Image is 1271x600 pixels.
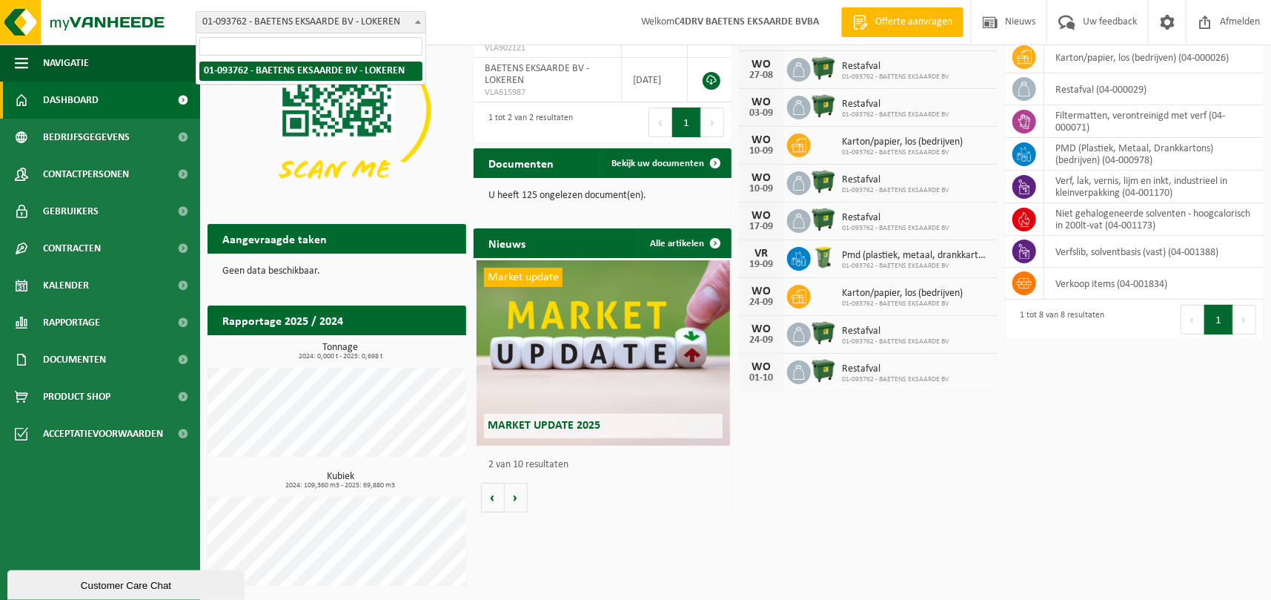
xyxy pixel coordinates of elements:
[841,7,963,37] a: Offerte aanvragen
[215,482,466,489] span: 2024: 109,360 m3 - 2025: 69,880 m3
[842,186,949,195] span: 01-093762 - BAETENS EKSAARDE BV
[638,228,730,258] a: Alle artikelen
[43,193,99,230] span: Gebruikers
[43,156,129,193] span: Contactpersonen
[842,326,949,337] span: Restafval
[842,99,949,111] span: Restafval
[222,266,451,277] p: Geen data beschikbaar.
[701,108,724,137] button: Next
[746,373,776,383] div: 01-10
[842,262,990,271] span: 01-093762 - BAETENS EKSAARDE BV
[746,172,776,184] div: WO
[1233,305,1256,334] button: Next
[811,169,836,194] img: WB-1100-HPE-GN-01
[208,306,358,334] h2: Rapportage 2025 / 2024
[485,63,589,86] span: BAETENS EKSAARDE BV - LOKEREN
[674,16,819,27] strong: C4DRV BAETENS EKSAARDE BVBA
[481,483,505,512] button: Vorige
[811,358,836,383] img: WB-1100-HPE-GN-01
[746,361,776,373] div: WO
[842,148,963,157] span: 01-093762 - BAETENS EKSAARDE BV
[842,337,949,346] span: 01-093762 - BAETENS EKSAARDE BV
[1181,305,1204,334] button: Previous
[1044,73,1264,105] td: restafval (04-000029)
[746,59,776,70] div: WO
[43,82,99,119] span: Dashboard
[648,108,672,137] button: Previous
[43,267,89,304] span: Kalender
[208,224,342,253] h2: Aangevraagde taken
[43,415,163,452] span: Acceptatievoorwaarden
[872,15,956,30] span: Offerte aanvragen
[43,304,100,341] span: Rapportage
[1044,138,1264,171] td: PMD (Plastiek, Metaal, Drankkartons) (bedrijven) (04-000978)
[746,286,776,297] div: WO
[1012,303,1104,336] div: 1 tot 8 van 8 resultaten
[215,472,466,489] h3: Kubiek
[488,191,717,201] p: U heeft 125 ongelezen document(en).
[215,343,466,360] h3: Tonnage
[842,212,949,224] span: Restafval
[842,250,990,262] span: Pmd (plastiek, metaal, drankkartons) (bedrijven)
[7,567,248,600] iframe: chat widget
[43,119,130,156] span: Bedrijfsgegevens
[1044,236,1264,268] td: verfslib, solventbasis (vast) (04-001388)
[1044,171,1264,203] td: verf, lak, vernis, lijm en inkt, industrieel in kleinverpakking (04-001170)
[811,207,836,232] img: WB-1100-HPE-GN-01
[746,210,776,222] div: WO
[484,268,563,287] span: Market update
[746,222,776,232] div: 17-09
[842,73,949,82] span: 01-093762 - BAETENS EKSAARDE BV
[746,323,776,335] div: WO
[1044,105,1264,138] td: filtermatten, verontreinigd met verf (04-000071)
[1204,305,1233,334] button: 1
[488,420,600,432] span: Market update 2025
[196,12,425,33] span: 01-093762 - BAETENS EKSAARDE BV - LOKEREN
[842,300,963,309] span: 01-093762 - BAETENS EKSAARDE BV
[474,148,568,177] h2: Documenten
[746,335,776,346] div: 24-09
[811,320,836,346] img: WB-1100-HPE-GN-01
[622,58,688,102] td: [DATE]
[199,62,422,81] li: 01-093762 - BAETENS EKSAARDE BV - LOKEREN
[746,297,776,308] div: 24-09
[600,148,730,178] a: Bekijk uw documenten
[746,134,776,146] div: WO
[842,375,949,384] span: 01-093762 - BAETENS EKSAARDE BV
[842,363,949,375] span: Restafval
[842,174,949,186] span: Restafval
[746,184,776,194] div: 10-09
[811,56,836,81] img: WB-1100-HPE-GN-01
[477,260,730,446] a: Market update Market update 2025
[485,87,610,99] span: VLA615987
[215,353,466,360] span: 2024: 0,000 t - 2025: 0,698 t
[842,61,949,73] span: Restafval
[1044,203,1264,236] td: niet gehalogeneerde solventen - hoogcalorisch in 200lt-vat (04-001173)
[746,260,776,270] div: 19-09
[208,13,466,208] img: Download de VHEPlus App
[481,106,573,139] div: 1 tot 2 van 2 resultaten
[485,42,610,54] span: VLA902121
[811,245,836,270] img: WB-0240-HPE-GN-50
[505,483,528,512] button: Volgende
[811,93,836,119] img: WB-1100-HPE-GN-01
[474,228,540,257] h2: Nieuws
[43,378,110,415] span: Product Shop
[842,136,963,148] span: Karton/papier, los (bedrijven)
[43,230,101,267] span: Contracten
[746,248,776,260] div: VR
[842,288,963,300] span: Karton/papier, los (bedrijven)
[842,111,949,119] span: 01-093762 - BAETENS EKSAARDE BV
[488,460,725,470] p: 2 van 10 resultaten
[746,108,776,119] div: 03-09
[672,108,701,137] button: 1
[746,96,776,108] div: WO
[43,44,89,82] span: Navigatie
[196,11,426,33] span: 01-093762 - BAETENS EKSAARDE BV - LOKEREN
[611,159,704,168] span: Bekijk uw documenten
[1044,42,1264,73] td: karton/papier, los (bedrijven) (04-000026)
[746,70,776,81] div: 27-08
[43,341,106,378] span: Documenten
[746,146,776,156] div: 10-09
